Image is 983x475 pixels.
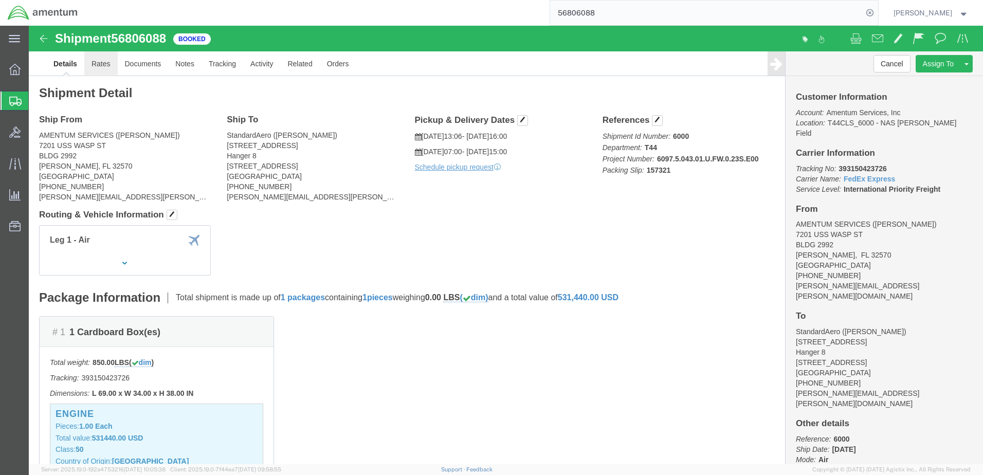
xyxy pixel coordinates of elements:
[466,466,493,472] a: Feedback
[7,5,78,21] img: logo
[812,465,971,474] span: Copyright © [DATE]-[DATE] Agistix Inc., All Rights Reserved
[124,466,166,472] span: [DATE] 10:05:38
[550,1,863,25] input: Search for shipment number, reference number
[894,7,952,19] span: Betty Fuller
[441,466,467,472] a: Support
[238,466,281,472] span: [DATE] 09:58:55
[893,7,969,19] button: [PERSON_NAME]
[41,466,166,472] span: Server: 2025.19.0-192a4753216
[170,466,281,472] span: Client: 2025.19.0-7f44ea7
[29,26,983,464] iframe: FS Legacy Container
